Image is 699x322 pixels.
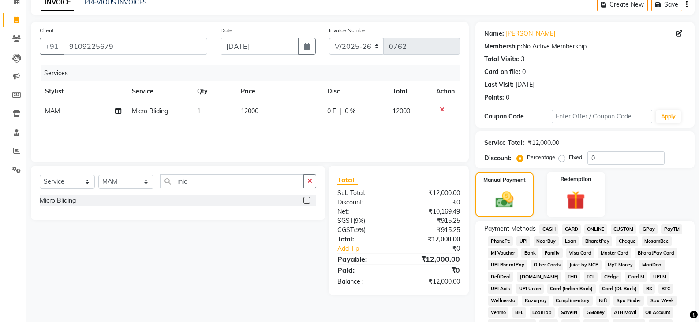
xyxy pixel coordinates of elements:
span: Card (DL Bank) [599,284,640,294]
img: _gift.svg [561,189,591,212]
span: Card (Indian Bank) [547,284,596,294]
div: Micro Bliding [40,196,76,205]
div: Points: [484,93,504,102]
th: Total [387,81,431,101]
span: ATH Movil [611,307,639,318]
div: ₹12,000.00 [399,189,467,198]
span: Payment Methods [484,224,536,233]
button: Apply [656,110,681,123]
span: BharatPay [582,236,612,246]
span: PayTM [661,224,682,234]
div: ( ) [331,216,399,226]
div: Membership: [484,42,523,51]
span: SGST [337,217,353,225]
div: ₹12,000.00 [399,277,467,286]
span: 12000 [241,107,258,115]
div: Name: [484,29,504,38]
div: 0 [522,67,526,77]
div: Card on file: [484,67,520,77]
div: Services [41,65,467,81]
div: Paid: [331,265,399,275]
span: CEdge [601,272,621,282]
span: DefiDeal [488,272,513,282]
div: ₹0 [399,265,467,275]
span: Micro Bliding [132,107,168,115]
span: ONLINE [584,224,607,234]
label: Fixed [569,153,582,161]
span: Complimentary [553,296,593,306]
span: UPI Axis [488,284,512,294]
span: CARD [562,224,581,234]
span: CASH [539,224,558,234]
div: Payable: [331,254,399,264]
div: Discount: [331,198,399,207]
label: Percentage [527,153,555,161]
span: 0 F [327,107,336,116]
span: NearBuy [534,236,559,246]
span: CUSTOM [611,224,636,234]
span: On Account [643,307,673,318]
span: UPI Union [516,284,544,294]
th: Disc [322,81,387,101]
label: Invoice Number [329,26,367,34]
th: Action [431,81,460,101]
span: THD [565,272,580,282]
div: 3 [521,55,524,64]
span: MariDeal [639,260,665,270]
span: 0 % [345,107,355,116]
span: 9% [355,217,363,224]
button: +91 [40,38,64,55]
span: Total [337,175,358,185]
span: Visa Card [566,248,594,258]
div: Total Visits: [484,55,519,64]
span: Bank [521,248,538,258]
span: LoanTap [530,307,555,318]
span: MosamBee [642,236,672,246]
img: _cash.svg [490,189,519,210]
span: Master Card [598,248,631,258]
span: 12000 [392,107,410,115]
span: BharatPay Card [635,248,677,258]
span: TCL [584,272,598,282]
div: ₹12,000.00 [399,235,467,244]
span: BTC [658,284,673,294]
div: [DATE] [516,80,535,89]
div: Discount: [484,154,512,163]
span: CGST [337,226,354,234]
div: Last Visit: [484,80,514,89]
span: PhonePe [488,236,513,246]
input: Search by Name/Mobile/Email/Code [64,38,207,55]
span: 9% [355,226,364,233]
span: Nift [596,296,610,306]
div: ₹915.25 [399,226,467,235]
div: Service Total: [484,138,524,148]
span: MI Voucher [488,248,518,258]
span: Juice by MCB [567,260,602,270]
span: Other Cards [531,260,563,270]
span: Card M [625,272,647,282]
label: Client [40,26,54,34]
div: Balance : [331,277,399,286]
span: Spa Finder [613,296,644,306]
div: ( ) [331,226,399,235]
span: Family [542,248,563,258]
div: Net: [331,207,399,216]
th: Qty [192,81,235,101]
span: Loan [562,236,579,246]
span: [DOMAIN_NAME] [517,272,561,282]
span: Wellnessta [488,296,518,306]
div: ₹0 [410,244,467,253]
span: BFL [512,307,526,318]
label: Date [221,26,232,34]
input: Search or Scan [160,174,304,188]
div: ₹12,000.00 [528,138,559,148]
span: UPI BharatPay [488,260,527,270]
div: Sub Total: [331,189,399,198]
span: RS [643,284,655,294]
span: 1 [197,107,201,115]
div: ₹10,169.49 [399,207,467,216]
span: Cheque [616,236,638,246]
span: | [340,107,341,116]
span: GMoney [583,307,607,318]
div: Coupon Code [484,112,551,121]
